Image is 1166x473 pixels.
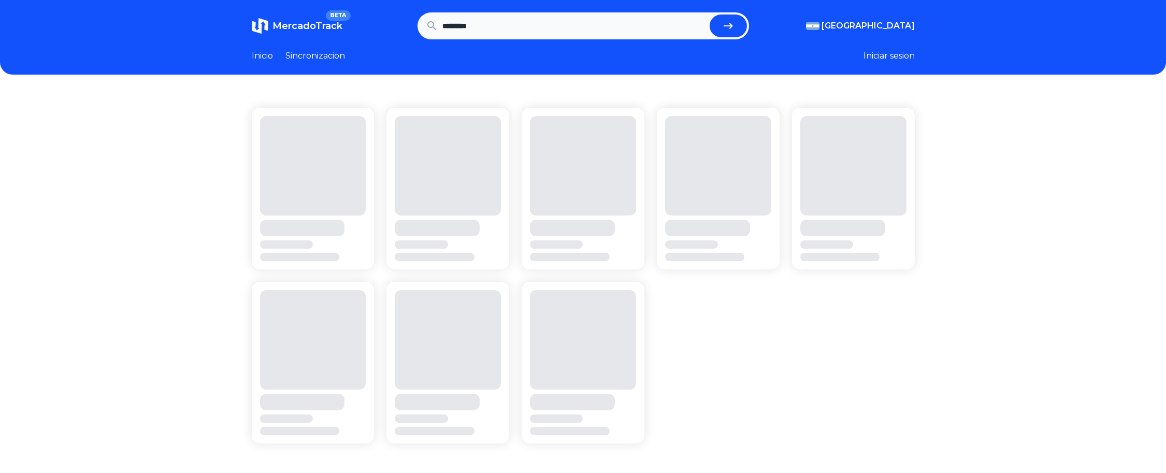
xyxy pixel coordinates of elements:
[806,22,819,30] img: Argentina
[272,20,342,32] span: MercadoTrack
[252,50,273,62] a: Inicio
[285,50,345,62] a: Sincronizacion
[806,20,915,32] button: [GEOGRAPHIC_DATA]
[863,50,915,62] button: Iniciar sesion
[326,10,350,21] span: BETA
[252,18,268,34] img: MercadoTrack
[252,18,342,34] a: MercadoTrackBETA
[822,20,915,32] span: [GEOGRAPHIC_DATA]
